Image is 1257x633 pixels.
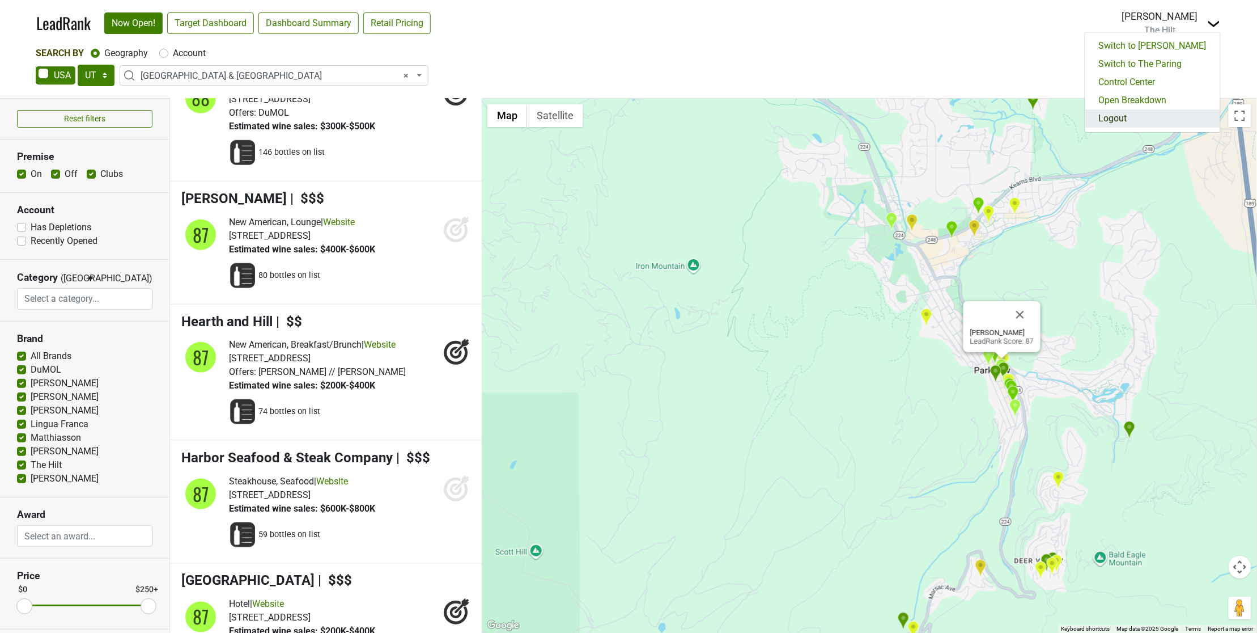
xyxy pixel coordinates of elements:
[229,94,311,104] span: [STREET_ADDRESS]
[173,47,206,60] label: Account
[181,450,393,466] span: Harbor Seafood & Steak Company
[1009,197,1021,216] div: Grub Steak Restaurant
[181,475,220,513] img: quadrant_split.svg
[17,570,152,582] h3: Price
[229,503,375,514] span: Estimated wine sales: $600K-$800K
[886,212,898,231] div: Hotel Park City
[100,167,123,181] label: Clubs
[184,81,218,115] div: 88
[1229,597,1251,619] button: Drag Pegman onto the map to open Street View
[998,362,1010,381] div: Riverhorse On Main
[975,559,987,578] div: Talisker Club
[18,288,151,310] input: Select a category...
[36,11,91,35] a: LeadRank
[1007,301,1034,328] button: Close
[1004,378,1016,396] div: Chimayo
[485,618,522,633] a: Open this area in Google Maps (opens a new window)
[1005,380,1017,399] div: 350 Main Brasserie
[1003,373,1015,392] div: Cafe Terigo
[1085,55,1220,73] a: Switch to The Paring
[120,65,428,86] span: Salt Lake & Northern UT
[181,314,273,330] span: Hearth and Hill
[17,272,58,284] h3: Category
[920,308,932,327] div: Snowed Inn Sleigh Company
[1122,9,1198,24] div: [PERSON_NAME]
[31,445,99,458] label: [PERSON_NAME]
[258,12,359,34] a: Dashboard Summary
[1085,32,1221,133] div: Dropdown Menu
[364,339,396,350] a: Website
[1009,399,1021,417] div: Grappa
[1046,557,1058,576] div: Goldener Hirsch Inn
[1186,626,1201,632] a: Terms (opens in new tab)
[229,380,375,391] span: Estimated wine sales: $200K-$400K
[1085,109,1220,128] a: Logout
[323,217,355,227] a: Website
[229,366,256,377] span: Offers:
[184,218,218,252] div: 87
[229,230,311,241] span: [STREET_ADDRESS]
[252,599,284,610] a: Website
[973,197,984,216] div: Tupelo Park City
[290,191,324,206] span: | $$$
[485,618,522,633] img: Google
[1061,625,1110,633] button: Keyboard shortcuts
[970,328,1025,337] b: [PERSON_NAME]
[17,509,152,521] h3: Award
[229,353,311,364] span: [STREET_ADDRESS]
[167,12,254,34] a: Target Dashboard
[229,121,375,132] span: Estimated wine sales: $300K-$500K
[990,365,1002,383] div: Washington School House Hotel
[970,328,1034,345] div: LeadRank Score: 87
[318,573,352,589] span: | $$$
[396,450,430,466] span: | $$$
[229,398,256,425] img: Wine List
[229,262,256,289] img: Wine List
[31,363,61,377] label: DuMOL
[181,338,220,377] img: quadrant_split.svg
[969,220,980,238] div: Sammy's Bistro
[229,476,314,487] span: Steakhouse, Seafood
[181,191,287,206] span: [PERSON_NAME]
[181,79,220,117] img: quadrant_split.svg
[258,406,320,417] span: 74 bottles on list
[1085,73,1220,91] a: Control Center
[31,431,81,445] label: Matthiasson
[363,12,431,34] a: Retail Pricing
[229,338,406,352] div: |
[276,314,302,330] span: | $$
[1052,471,1064,489] div: Stein Eriksen Residences
[229,613,311,623] span: [STREET_ADDRESS]
[906,214,918,233] div: DABS Utah State Liquor Store #38 Park City
[1124,421,1136,440] div: The St. Regis Deer Valley
[258,147,325,158] span: 146 bottles on list
[31,390,99,404] label: [PERSON_NAME]
[404,69,409,83] span: Remove all items
[1085,37,1220,55] a: Switch to [PERSON_NAME]
[229,339,362,350] span: New American, Breakfast/Brunch
[1229,556,1251,579] button: Map camera controls
[1208,626,1254,632] a: Report a map error
[1229,104,1251,127] button: Toggle fullscreen view
[258,270,320,281] span: 80 bottles on list
[31,458,62,472] label: The Hilt
[983,205,995,223] div: Lespri Prime Steak Sushi Bar
[1085,91,1220,109] a: Open Breakdown
[31,349,71,363] label: All Brands
[18,525,151,547] input: Select an award...
[1041,554,1053,572] div: Goldener Hirsch, Auberge Resorts Collection
[18,584,27,597] div: $0
[31,167,42,181] label: On
[61,272,83,288] span: ([GEOGRAPHIC_DATA])
[65,167,78,181] label: Off
[31,377,99,390] label: [PERSON_NAME]
[258,529,320,541] span: 59 bottles on list
[184,477,218,511] div: 87
[1007,386,1019,404] div: Firewood
[316,476,348,487] a: Website
[229,489,311,500] span: [STREET_ADDRESS]
[229,244,375,255] span: Estimated wine sales: $400K-$600K
[31,404,99,417] label: [PERSON_NAME]
[1207,17,1221,31] img: Dropdown Menu
[31,472,99,486] label: [PERSON_NAME]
